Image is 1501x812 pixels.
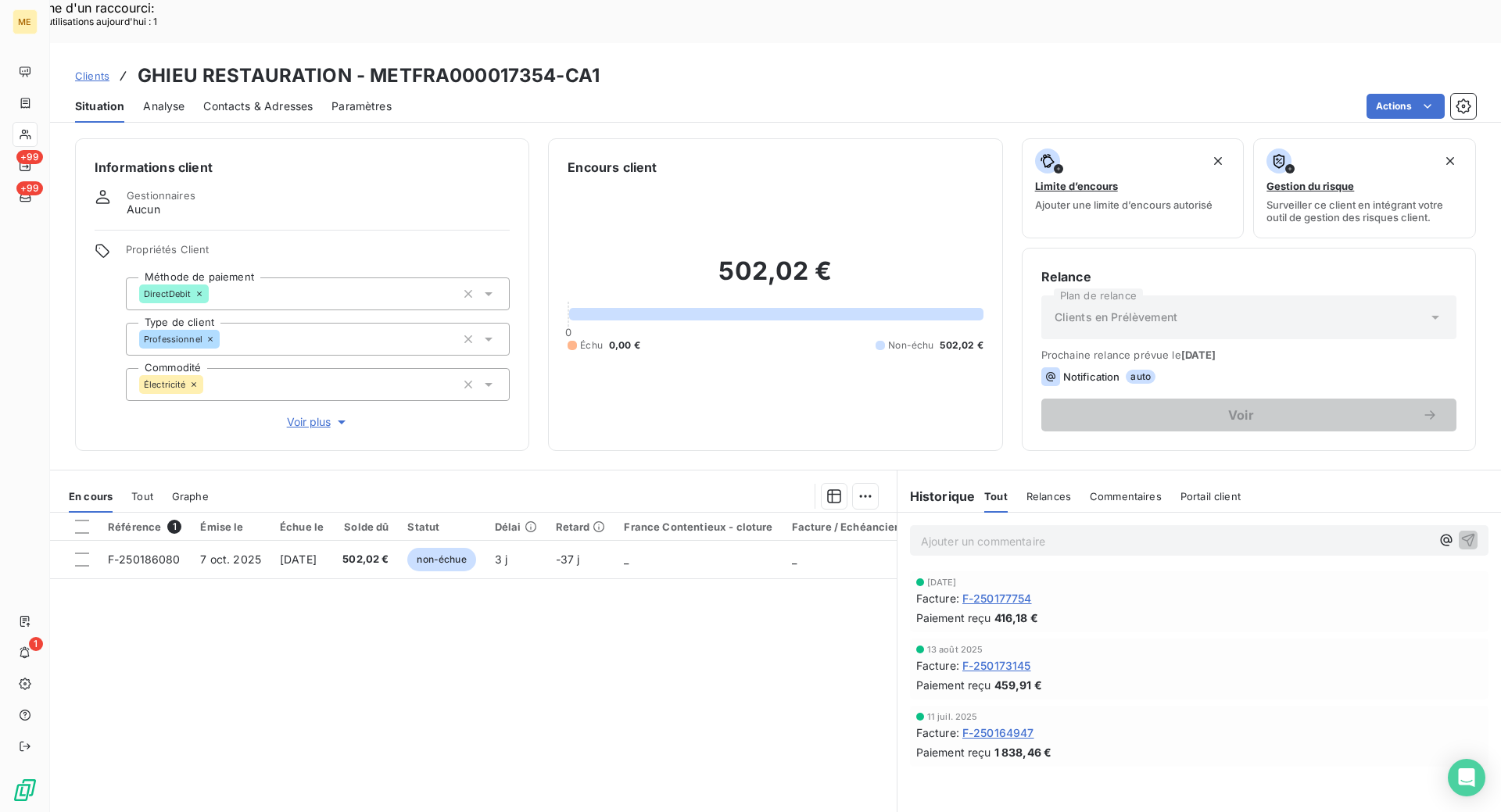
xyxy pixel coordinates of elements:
span: _ [624,553,629,566]
span: Notification [1063,370,1120,383]
span: 0,00 € [609,338,640,352]
span: Voir plus [287,414,349,430]
span: Gestionnaires [127,189,195,202]
div: Émise le [200,520,261,533]
span: 1 [167,520,181,534]
span: Tout [131,490,153,503]
span: Clients en Prélèvement [1055,309,1177,325]
span: Tout [984,490,1008,503]
button: Limite d’encoursAjouter une limite d’encours autorisé [1022,138,1245,238]
div: Échue le [280,520,324,533]
span: Voir [1060,409,1422,421]
span: Facture : [916,724,959,741]
a: Clients [75,68,109,84]
span: Professionnel [144,334,202,344]
span: 502,02 € [342,552,389,567]
span: auto [1126,370,1155,384]
span: Aucun [127,202,160,217]
span: F-250164947 [962,724,1034,741]
span: Propriétés Client [126,243,510,265]
input: Ajouter une valeur [203,377,216,392]
span: F-250186080 [108,553,181,566]
span: Contacts & Adresses [203,98,313,114]
span: _ [792,553,797,566]
div: Solde dû [342,520,389,533]
span: Prochaine relance prévue le [1041,349,1456,361]
h6: Informations client [95,158,510,177]
span: Situation [75,98,124,114]
h6: Encours client [568,158,657,177]
span: Paiement reçu [916,677,991,693]
span: F-250177754 [962,590,1032,606]
span: -37 j [556,553,580,566]
span: 3 j [495,553,507,566]
span: Graphe [172,490,209,503]
span: +99 [16,150,43,164]
span: Paiement reçu [916,610,991,626]
div: Délai [495,520,537,533]
div: Référence [108,520,181,534]
div: Open Intercom Messenger [1448,759,1485,796]
span: [DATE] [1181,349,1216,361]
span: En cours [69,490,113,503]
span: Analyse [143,98,184,114]
span: 7 oct. 2025 [200,553,261,566]
span: Paiement reçu [916,744,991,760]
span: 459,91 € [994,677,1042,693]
span: 0 [565,326,571,338]
input: Ajouter une valeur [209,287,221,301]
span: DirectDebit [144,289,192,299]
input: Ajouter une valeur [220,332,232,346]
span: 502,02 € [940,338,983,352]
button: Voir [1041,399,1456,431]
span: F-250173145 [962,657,1031,674]
div: France Contentieux - cloture [624,520,772,533]
h6: Relance [1041,267,1456,286]
button: Gestion du risqueSurveiller ce client en intégrant votre outil de gestion des risques client. [1253,138,1476,238]
span: Électricité [144,380,186,389]
img: Logo LeanPay [13,778,38,803]
span: Portail client [1180,490,1241,503]
span: Paramètres [331,98,392,114]
h6: Historique [897,487,976,506]
span: 1 [29,637,43,651]
span: Commentaires [1090,490,1162,503]
span: non-échue [407,548,475,571]
div: Retard [556,520,606,533]
span: 13 août 2025 [927,645,983,654]
span: Relances [1026,490,1071,503]
div: Facture / Echéancier [792,520,899,533]
div: Statut [407,520,475,533]
span: 416,18 € [994,610,1038,626]
h2: 502,02 € [568,256,983,302]
span: Facture : [916,590,959,606]
h3: GHIEU RESTAURATION - METFRA000017354-CA1 [138,62,600,90]
span: 11 juil. 2025 [927,712,978,721]
span: 1 838,46 € [994,744,1052,760]
span: Ajouter une limite d’encours autorisé [1035,199,1213,211]
span: Facture : [916,657,959,674]
span: Limite d’encours [1035,180,1118,192]
span: Gestion du risque [1266,180,1354,192]
span: Surveiller ce client en intégrant votre outil de gestion des risques client. [1266,199,1463,224]
span: [DATE] [927,578,957,587]
button: Voir plus [126,413,510,431]
span: Clients [75,70,109,82]
span: +99 [16,181,43,195]
span: [DATE] [280,553,317,566]
span: Non-échu [888,338,933,352]
span: Échu [580,338,603,352]
button: Actions [1367,94,1445,119]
